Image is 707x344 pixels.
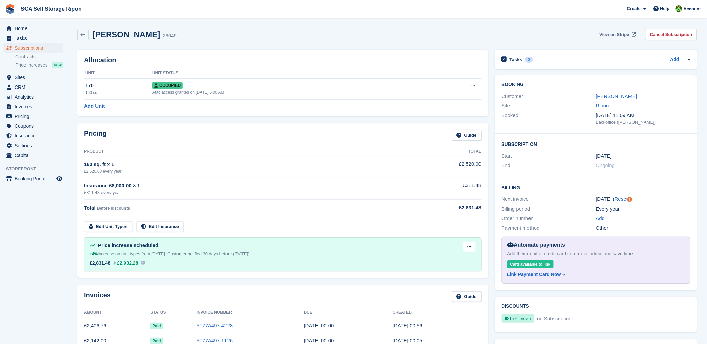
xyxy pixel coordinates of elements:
a: menu [3,121,63,131]
span: Settings [15,141,55,150]
a: menu [3,174,63,183]
a: Add [596,215,605,222]
a: menu [3,141,63,150]
span: Sites [15,73,55,82]
div: Payment method [502,224,596,232]
span: CRM [15,82,55,92]
a: menu [3,43,63,53]
span: Price increase scheduled [98,242,158,248]
div: Link Payment Card Now [507,271,561,278]
td: £311.48 [408,178,481,200]
div: Order number [502,215,596,222]
td: £2,520.00 [408,157,481,178]
div: Card available to link [507,260,554,268]
div: Next invoice [502,195,596,203]
a: menu [3,151,63,160]
span: Invoices [15,102,55,111]
a: Add [670,56,679,64]
div: [DATE] 11:09 AM [596,112,690,119]
a: Reset [615,196,628,202]
span: Help [660,5,670,12]
div: £2,520.00 every year [84,168,408,174]
a: Cancel Subscription [645,29,697,40]
th: Unit [84,68,152,79]
a: 5F77A497-4228 [197,323,233,328]
h2: Billing [502,184,690,191]
a: Guide [452,291,482,302]
div: Auto access granted on [DATE] 6:00 AM [152,89,427,95]
div: Backoffice ([PERSON_NAME]) [596,119,690,126]
span: Analytics [15,92,55,102]
a: Edit Insurance [136,221,184,232]
time: 2023-11-01 00:05:27 UTC [393,338,422,343]
span: Subscriptions [15,43,55,53]
th: Due [304,307,393,318]
img: stora-icon-8386f47178a22dfd0bd8f6a31ec36ba5ce8667c1dd55bd0f319d3a0aa187defe.svg [5,4,15,14]
img: Kelly Neesham [676,5,683,12]
div: Insurance £8,000.00 × 1 [84,182,408,190]
th: Amount [84,307,150,318]
span: Before discounts [97,206,130,211]
span: Account [684,6,701,12]
a: Guide [452,130,482,141]
a: menu [3,102,63,111]
th: Product [84,146,408,157]
h2: Allocation [84,56,482,64]
span: £2,932.28 [117,260,138,266]
a: View on Stripe [597,29,638,40]
th: Status [150,307,196,318]
a: Preview store [55,175,63,183]
div: Automate payments [507,241,685,249]
h2: Tasks [510,57,523,63]
span: Coupons [15,121,55,131]
span: Booking Portal [15,174,55,183]
a: menu [3,34,63,43]
div: Customer [502,93,596,100]
a: menu [3,73,63,82]
div: £2,831.48 [408,204,481,212]
div: Every year [596,205,690,213]
h2: Discounts [502,304,690,309]
div: 26649 [163,32,177,40]
div: 170 [85,82,152,90]
span: Paid [150,323,163,329]
a: SCA Self Storage Ripon [18,3,84,14]
span: Total [84,205,96,211]
span: Ongoing [596,162,615,168]
div: Booked [502,112,596,126]
h2: Booking [502,82,690,88]
div: NEW [52,62,63,68]
a: Contracts [15,54,63,60]
span: Storefront [6,166,67,172]
a: Ripon [596,103,609,108]
th: Invoice Number [197,307,304,318]
span: increase on unit types from [DATE]. [90,251,166,256]
time: 2023-11-02 00:00:00 UTC [304,338,334,343]
th: Created [393,307,481,318]
span: Tasks [15,34,55,43]
div: Site [502,102,596,110]
a: menu [3,131,63,140]
h2: Subscription [502,140,690,147]
div: £311.48 every year [84,189,408,196]
a: 5F77A497-1126 [197,338,233,343]
a: [PERSON_NAME] [596,93,637,99]
h2: Invoices [84,291,111,302]
a: menu [3,92,63,102]
div: 0 [525,57,533,63]
div: +4% [90,251,98,257]
time: 2023-11-01 00:00:00 UTC [596,152,612,160]
div: Start [502,152,596,160]
th: Total [408,146,481,157]
span: Occupied [152,82,183,89]
a: Add Unit [84,102,105,110]
div: End [502,162,596,169]
div: Billing period [502,205,596,213]
a: menu [3,82,63,92]
a: menu [3,24,63,33]
span: on Subscription [536,316,572,321]
td: £2,406.76 [84,318,150,333]
span: Home [15,24,55,33]
span: Insurance [15,131,55,140]
span: Capital [15,151,55,160]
